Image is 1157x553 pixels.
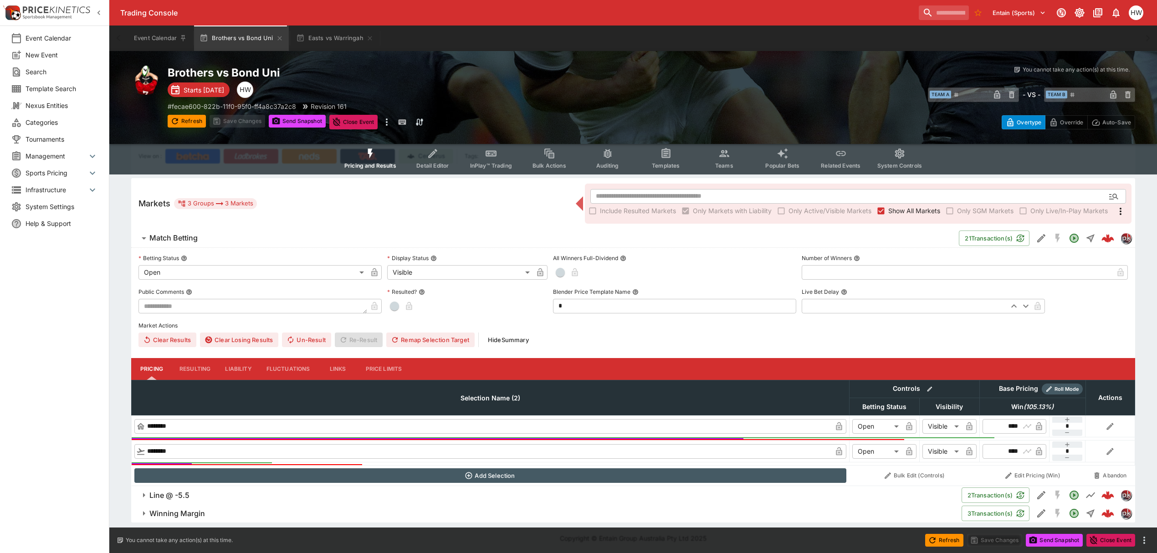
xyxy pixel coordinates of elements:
[269,115,326,128] button: Send Snapshot
[126,536,233,544] p: You cannot take any action(s) at this time.
[311,102,347,111] p: Revision 161
[138,288,184,296] p: Public Comments
[1033,487,1049,503] button: Edit Detail
[982,468,1083,483] button: Edit Pricing (Win)
[1001,401,1064,412] span: Win(105.13%)
[849,380,979,398] th: Controls
[1121,490,1131,501] div: pricekinetics
[1069,490,1080,501] svg: Open
[802,254,852,262] p: Number of Winners
[1121,508,1131,519] div: pricekinetics
[1101,489,1114,502] div: f89343f4-afcb-421c-83c3-0230909e5584
[1051,385,1083,393] span: Roll Mode
[1066,230,1082,246] button: Open
[131,486,962,504] button: Line @ -5.5
[26,168,87,178] span: Sports Pricing
[186,289,192,295] button: Public Comments
[1086,534,1135,547] button: Close Event
[178,198,253,209] div: 3 Groups 3 Markets
[26,118,98,127] span: Categories
[930,91,951,98] span: Team A
[1082,230,1099,246] button: Straight
[1126,3,1146,23] button: Harrison Walker
[131,66,160,95] img: rugby_union.png
[149,233,198,243] h6: Match Betting
[200,333,278,347] button: Clear Losing Results
[1088,468,1132,483] button: Abandon
[387,288,417,296] p: Resulted?
[596,162,619,169] span: Auditing
[23,6,90,13] img: PriceKinetics
[765,162,799,169] span: Popular Bets
[138,333,196,347] button: Clear Results
[841,289,847,295] button: Live Bet Delay
[482,333,534,347] button: HideSummary
[282,333,331,347] button: Un-Result
[1023,66,1130,74] p: You cannot take any action(s) at this time.
[1053,5,1070,21] button: Connected to PK
[134,468,847,483] button: Add Selection
[317,358,358,380] button: Links
[1102,118,1131,127] p: Auto-Save
[788,206,871,215] span: Only Active/Visible Markets
[1121,508,1131,518] img: pricekinetics
[386,333,475,347] button: Remap Selection Target
[131,504,962,522] button: Winning Margin
[1101,232,1114,245] img: logo-cerberus--red.svg
[1045,115,1087,129] button: Override
[451,393,530,404] span: Selection Name (2)
[358,358,410,380] button: Price Limits
[138,198,170,209] h5: Markets
[1033,505,1049,522] button: Edit Detail
[430,255,437,261] button: Display Status
[26,67,98,77] span: Search
[1049,487,1066,503] button: SGM Disabled
[1049,505,1066,522] button: SGM Disabled
[23,15,72,19] img: Sportsbook Management
[1121,490,1131,500] img: pricekinetics
[259,358,317,380] button: Fluctuations
[335,333,383,347] span: Re-Result
[1087,115,1135,129] button: Auto-Save
[128,26,192,51] button: Event Calendar
[168,115,206,128] button: Refresh
[962,506,1029,521] button: 3Transaction(s)
[3,4,21,22] img: PriceKinetics Logo
[1101,489,1114,502] img: logo-cerberus--red.svg
[149,491,189,500] h6: Line @ -5.5
[1017,118,1041,127] p: Overtype
[194,26,288,51] button: Brothers vs Bond Uni
[600,206,676,215] span: Include Resulted Markets
[1002,115,1135,129] div: Start From
[138,265,367,280] div: Open
[715,162,733,169] span: Teams
[26,219,98,228] span: Help & Support
[1099,229,1117,247] a: 2d977594-e766-42a4-b5eb-13fd8f4f4a5d
[26,185,87,195] span: Infrastructure
[1066,487,1082,503] button: Open
[1002,115,1045,129] button: Overtype
[553,288,630,296] p: Blender Price Template Name
[184,85,224,95] p: Starts [DATE]
[1024,401,1054,412] em: ( 105.13 %)
[1069,508,1080,519] svg: Open
[26,151,87,161] span: Management
[620,255,626,261] button: All Winners Full-Dividend
[181,255,187,261] button: Betting Status
[924,383,936,395] button: Bulk edit
[120,8,915,18] div: Trading Console
[26,202,98,211] span: System Settings
[387,254,429,262] p: Display Status
[237,82,253,98] div: Harry Walker
[852,468,977,483] button: Bulk Edit (Controls)
[1023,90,1040,99] h6: - VS -
[802,288,839,296] p: Live Bet Delay
[854,255,860,261] button: Number of Winners
[925,534,963,547] button: Refresh
[419,289,425,295] button: Resulted?
[1033,230,1049,246] button: Edit Detail
[962,487,1029,503] button: 2Transaction(s)
[1115,206,1126,217] svg: More
[959,230,1029,246] button: 21Transaction(s)
[26,101,98,110] span: Nexus Entities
